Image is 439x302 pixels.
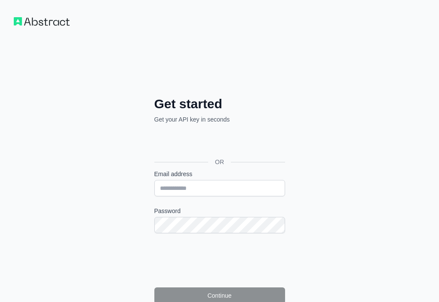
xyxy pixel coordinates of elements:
label: Email address [154,170,285,178]
img: Workflow [14,17,70,26]
iframe: reCAPTCHA [154,244,285,277]
h2: Get started [154,96,285,112]
span: OR [208,158,231,166]
iframe: Przycisk Zaloguj się przez Google [150,133,288,152]
p: Get your API key in seconds [154,115,285,124]
label: Password [154,207,285,215]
